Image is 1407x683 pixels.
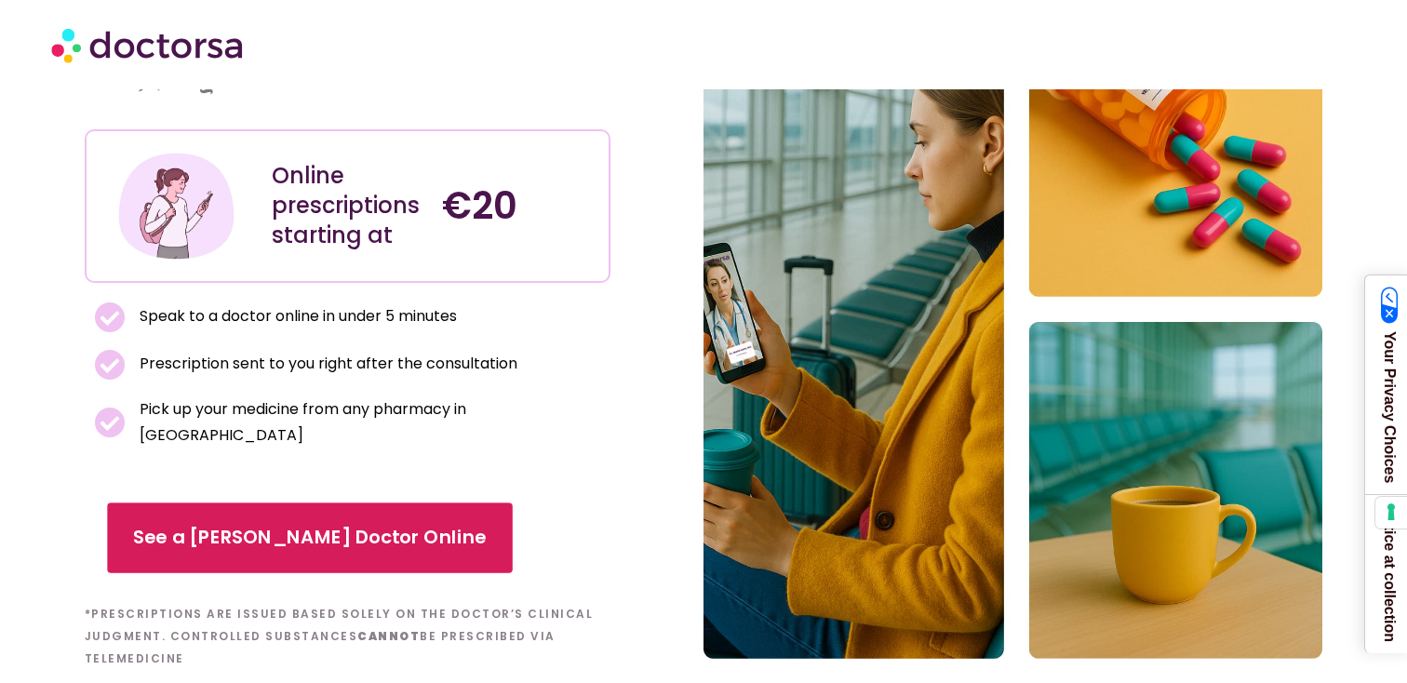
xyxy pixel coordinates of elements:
[85,603,611,670] h6: *Prescriptions are issued based solely on the doctor’s clinical judgment. Controlled substances b...
[115,145,237,267] img: Illustration depicting a young woman in a casual outfit, engaged with her smartphone. She has a p...
[357,628,420,644] b: cannot
[135,303,457,329] span: Speak to a doctor online in under 5 minutes
[1375,497,1407,529] button: Your consent preferences for tracking technologies
[442,183,595,228] h4: €20
[135,396,601,449] span: Pick up your medicine from any pharmacy in [GEOGRAPHIC_DATA]
[107,502,513,573] a: See a [PERSON_NAME] Doctor Online
[272,161,424,250] div: Online prescriptions starting at
[135,351,517,377] span: Prescription sent to you right after the consultation
[133,524,487,551] span: See a [PERSON_NAME] Doctor Online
